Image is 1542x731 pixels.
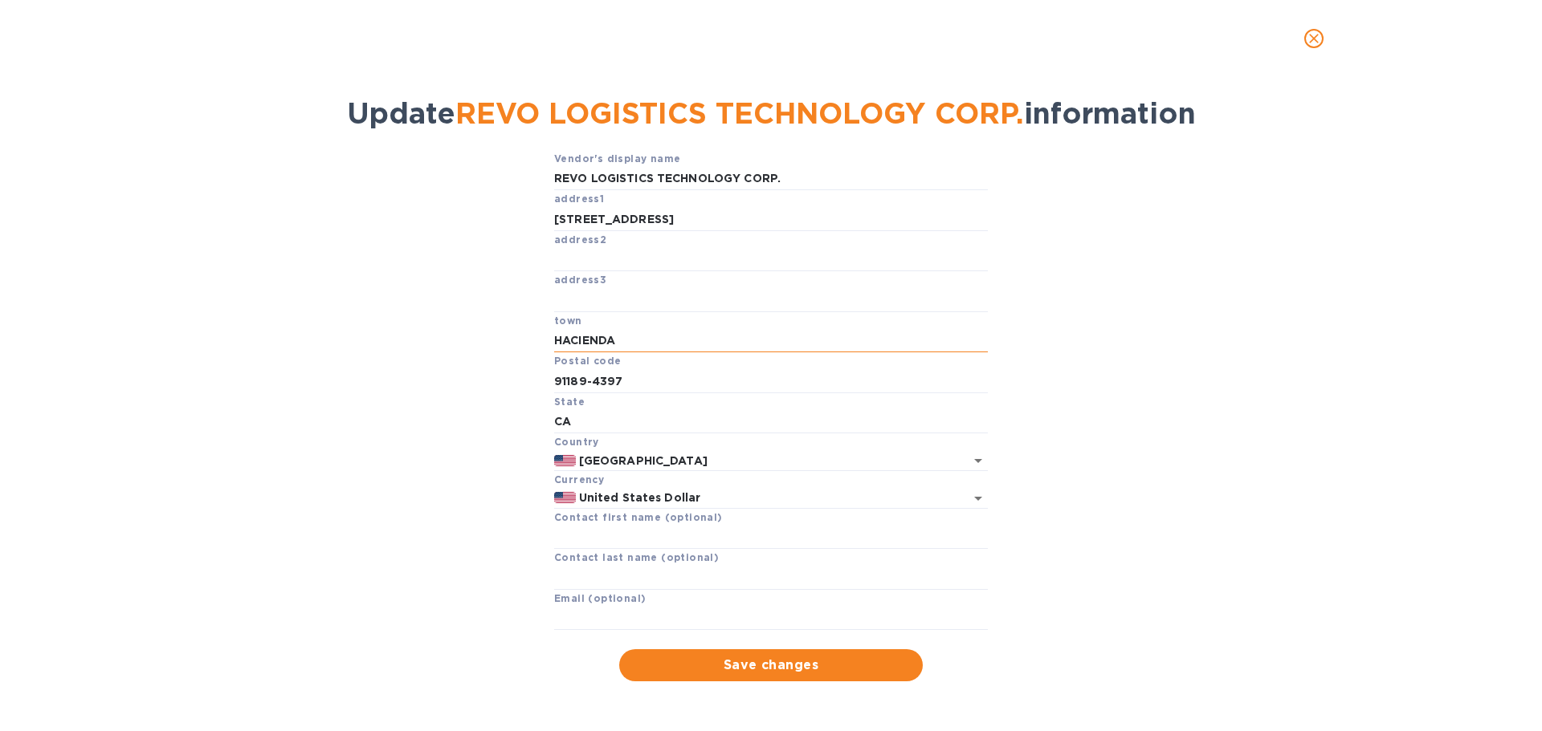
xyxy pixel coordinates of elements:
b: Vendor's display name [554,152,680,164]
b: address3 [554,274,606,286]
img: USD [554,492,576,503]
b: address2 [554,234,606,246]
span: Update information [347,95,1196,131]
button: Open [967,449,989,472]
button: Save changes [619,649,923,681]
b: address1 [554,193,604,205]
span: REVO LOGISTICS TECHNOLOGY CORP. [455,95,1024,131]
b: Contact last name (optional) [554,551,719,563]
b: State [554,396,585,408]
span: Save changes [632,656,910,675]
button: close [1295,19,1333,58]
button: Open [967,487,989,510]
b: town [554,315,582,327]
b: Currency [554,473,604,485]
b: Postal code [554,355,621,367]
img: US [554,455,576,466]
b: Email (optional) [554,592,646,604]
b: Country [554,436,599,448]
b: Contact first name (optional) [554,511,723,523]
